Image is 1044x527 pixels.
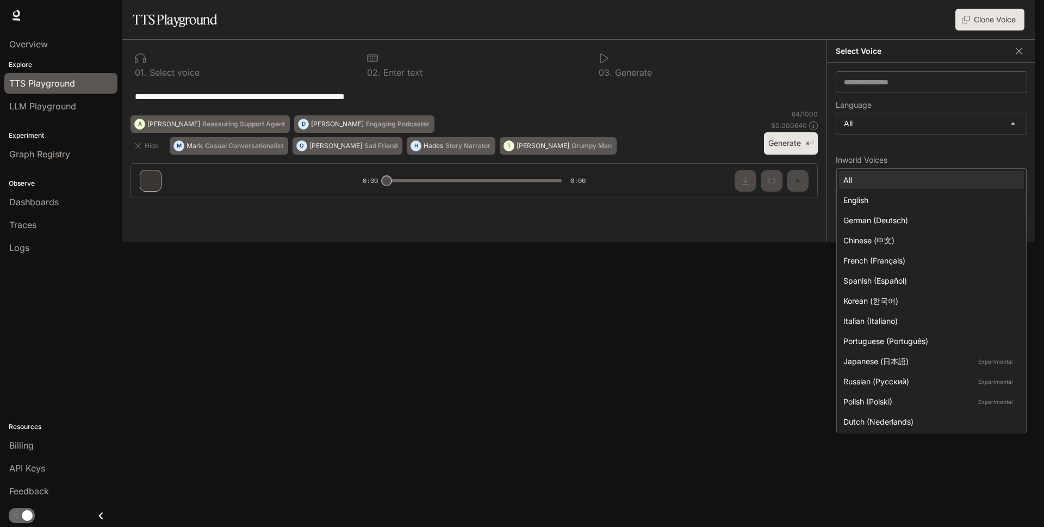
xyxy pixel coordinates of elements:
div: Russian (Русский) [843,376,1015,387]
div: Dutch (Nederlands) [843,416,1015,427]
div: Spanish (Español) [843,275,1015,286]
p: Experimental [976,377,1015,387]
div: German (Deutsch) [843,215,1015,226]
div: Polish (Polski) [843,396,1015,407]
p: Experimental [976,397,1015,407]
div: Chinese (中文) [843,235,1015,246]
p: Experimental [976,357,1015,366]
iframe: Intercom live chat [1007,490,1033,516]
div: French (Français) [843,255,1015,266]
div: Korean (한국어) [843,295,1015,307]
div: All [843,174,1015,186]
div: Italian (Italiano) [843,315,1015,327]
div: English [843,194,1015,206]
div: Japanese (日本語) [843,356,1015,367]
div: Portuguese (Português) [843,335,1015,347]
